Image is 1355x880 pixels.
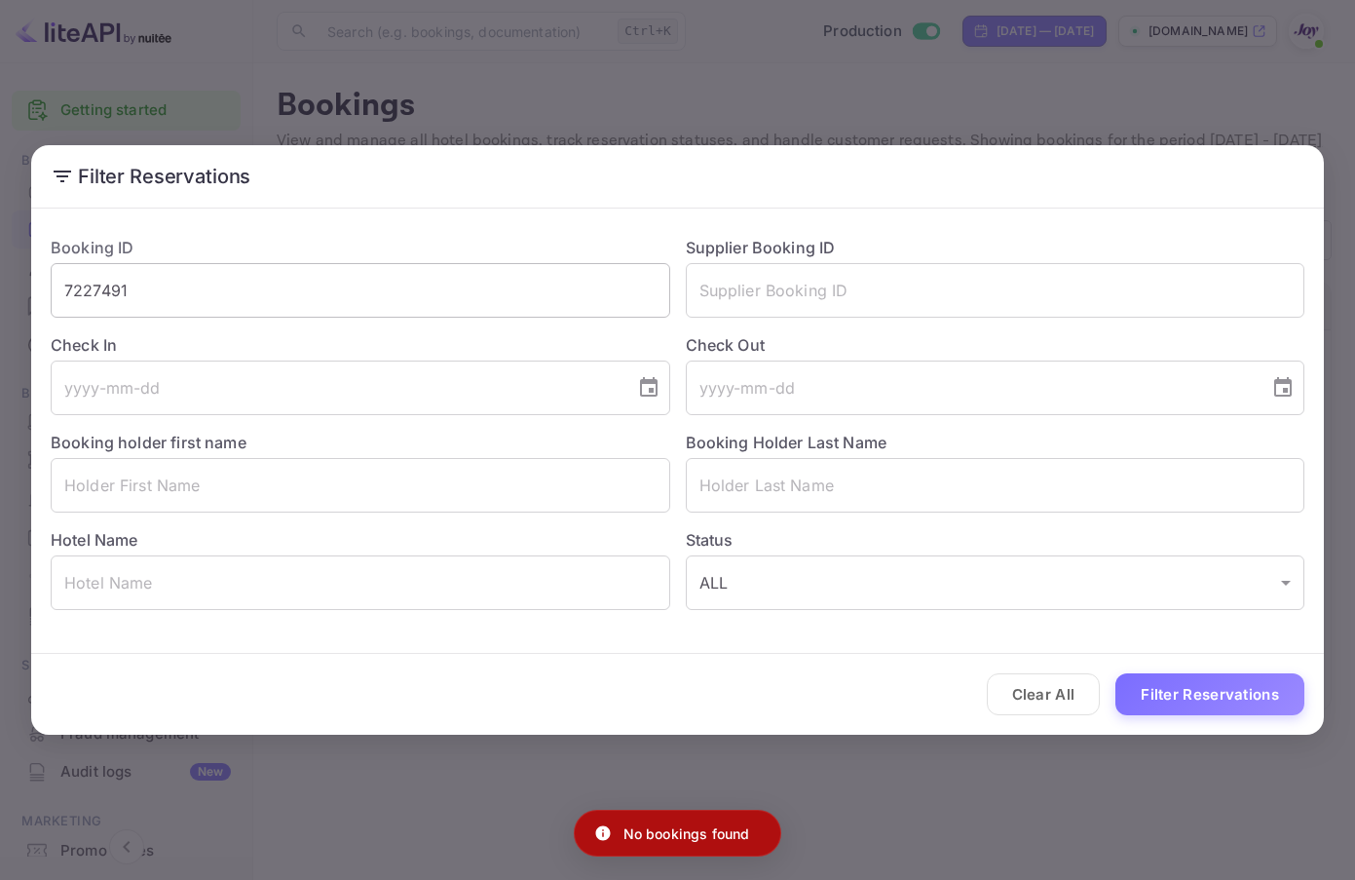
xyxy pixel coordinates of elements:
label: Booking holder first name [51,433,246,452]
label: Booking Holder Last Name [686,433,887,452]
h2: Filter Reservations [31,145,1324,208]
input: Supplier Booking ID [686,263,1305,318]
label: Supplier Booking ID [686,238,836,257]
input: yyyy-mm-dd [51,361,621,415]
label: Status [686,528,1305,552]
input: Hotel Name [51,555,670,610]
input: Booking ID [51,263,670,318]
button: Clear All [987,673,1101,715]
button: Filter Reservations [1115,673,1304,715]
label: Booking ID [51,238,134,257]
button: Choose date [1263,368,1302,407]
div: ALL [686,555,1305,610]
input: Holder First Name [51,458,670,513]
label: Hotel Name [51,530,138,550]
label: Check Out [686,333,1305,357]
input: yyyy-mm-dd [686,361,1257,415]
p: No bookings found [623,823,750,844]
label: Check In [51,333,670,357]
button: Choose date [629,368,668,407]
input: Holder Last Name [686,458,1305,513]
